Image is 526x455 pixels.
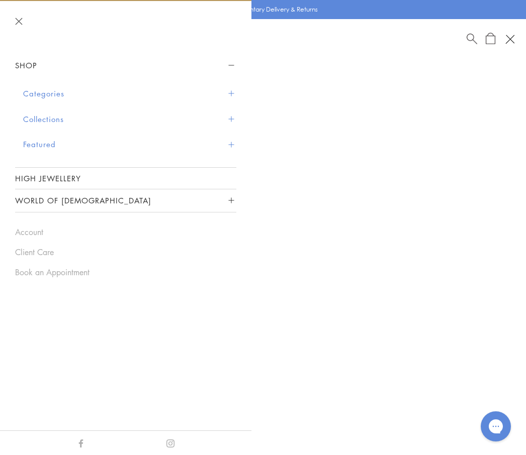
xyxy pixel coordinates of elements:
a: High Jewellery [15,168,236,189]
button: Open navigation [501,31,518,48]
p: Enjoy Complimentary Delivery & Returns [204,5,318,15]
button: Close navigation [15,18,23,25]
button: Collections [23,106,236,132]
button: Categories [23,81,236,106]
nav: Sidebar navigation [15,54,236,212]
a: Facebook [77,437,85,448]
button: World of [DEMOGRAPHIC_DATA] [15,189,236,212]
a: Client Care [15,247,236,258]
button: Shop [15,54,236,77]
a: Account [15,226,236,238]
a: Instagram [166,437,174,448]
iframe: Gorgias live chat messenger [476,408,516,445]
a: Open Shopping Bag [486,33,495,45]
a: Search [467,33,477,45]
button: Featured [23,132,236,157]
a: Book an Appointment [15,267,236,278]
